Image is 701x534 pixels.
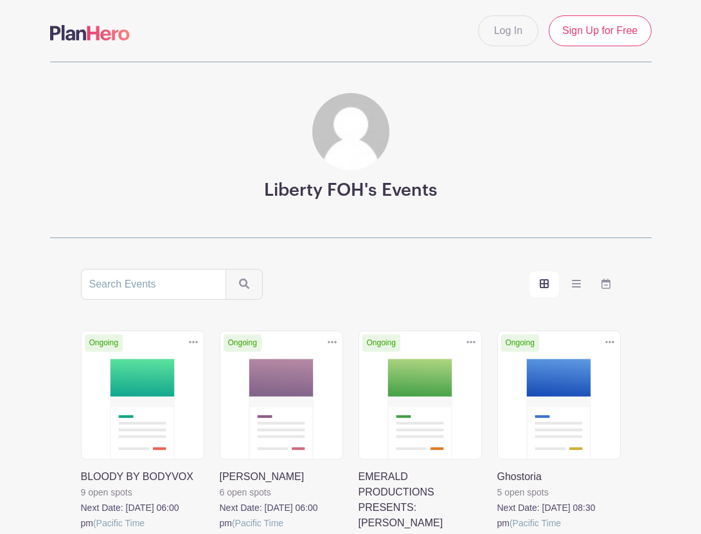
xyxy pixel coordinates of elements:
input: Search Events [81,269,226,300]
a: Sign Up for Free [549,15,651,46]
h3: Liberty FOH's Events [264,180,438,202]
img: default-ce2991bfa6775e67f084385cd625a349d9dcbb7a52a09fb2fda1e96e2d18dcdb.png [312,93,389,170]
a: Log In [478,15,538,46]
div: order and view [529,271,621,297]
img: logo-507f7623f17ff9eddc593b1ce0a138ce2505c220e1c5a4e2b4648c50719b7d32.svg [50,25,130,40]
